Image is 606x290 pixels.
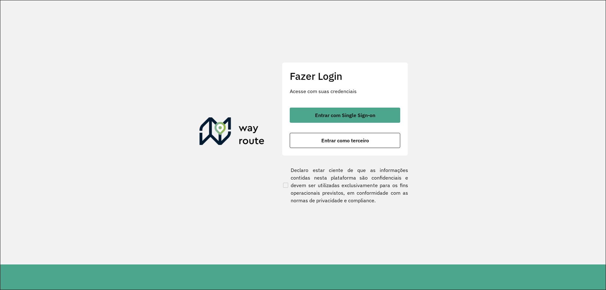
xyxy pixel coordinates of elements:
p: Acesse com suas credenciais [290,87,400,95]
button: button [290,108,400,123]
img: Roteirizador AmbevTech [199,117,264,148]
label: Declaro estar ciente de que as informações contidas nesta plataforma são confidenciais e devem se... [282,166,408,204]
span: Entrar com Single Sign-on [315,113,375,118]
span: Entrar como terceiro [321,138,369,143]
h2: Fazer Login [290,70,400,82]
button: button [290,133,400,148]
